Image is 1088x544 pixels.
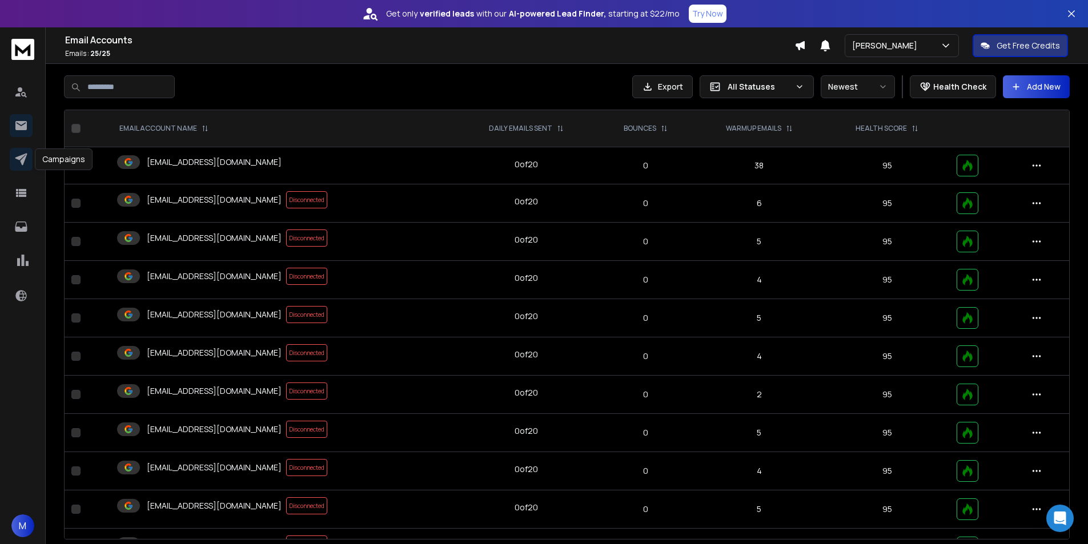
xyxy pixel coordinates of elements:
td: 95 [825,414,950,452]
span: Disconnected [286,459,327,476]
td: 95 [825,147,950,184]
p: WARMUP EMAILS [726,124,781,133]
td: 5 [694,490,825,529]
button: Add New [1003,75,1070,98]
button: Health Check [910,75,996,98]
p: 0 [605,503,687,515]
p: [EMAIL_ADDRESS][DOMAIN_NAME] [147,156,282,168]
div: 0 of 20 [515,425,538,437]
p: 0 [605,236,687,247]
div: EMAIL ACCOUNT NAME [119,124,208,133]
div: 0 of 20 [515,196,538,207]
p: [EMAIL_ADDRESS][DOMAIN_NAME] [147,462,282,473]
strong: verified leads [420,8,474,19]
p: 0 [605,465,687,477]
p: HEALTH SCORE [856,124,907,133]
button: Get Free Credits [973,34,1068,57]
td: 4 [694,452,825,490]
td: 95 [825,299,950,337]
p: Health Check [933,81,986,92]
td: 4 [694,261,825,299]
td: 5 [694,299,825,337]
p: 0 [605,350,687,362]
td: 95 [825,184,950,223]
div: Campaigns [35,148,93,170]
td: 5 [694,223,825,261]
div: 0 of 20 [515,349,538,360]
button: M [11,514,34,537]
div: Open Intercom Messenger [1046,505,1074,532]
p: 0 [605,312,687,324]
span: Disconnected [286,268,327,285]
p: 0 [605,427,687,438]
span: Disconnected [286,421,327,438]
span: Disconnected [286,382,327,400]
h1: Email Accounts [65,33,794,47]
p: [EMAIL_ADDRESS][DOMAIN_NAME] [147,194,282,205]
p: [EMAIL_ADDRESS][DOMAIN_NAME] [147,232,282,244]
p: All Statuses [728,81,790,92]
td: 95 [825,452,950,490]
p: [EMAIL_ADDRESS][DOMAIN_NAME] [147,385,282,397]
p: [EMAIL_ADDRESS][DOMAIN_NAME] [147,347,282,358]
div: 0 of 20 [515,464,538,475]
span: Disconnected [286,191,327,208]
td: 38 [694,147,825,184]
strong: AI-powered Lead Finder, [509,8,606,19]
p: [EMAIL_ADDRESS][DOMAIN_NAME] [147,309,282,320]
td: 2 [694,376,825,414]
div: 0 of 20 [515,387,538,398]
td: 5 [694,414,825,452]
p: DAILY EMAILS SENT [489,124,552,133]
span: Disconnected [286,229,327,247]
p: 0 [605,198,687,209]
p: 0 [605,274,687,285]
td: 95 [825,337,950,376]
p: BOUNCES [624,124,656,133]
p: [EMAIL_ADDRESS][DOMAIN_NAME] [147,500,282,511]
img: logo [11,39,34,60]
div: 0 of 20 [515,234,538,245]
td: 4 [694,337,825,376]
span: 25 / 25 [90,49,110,58]
td: 6 [694,184,825,223]
span: Disconnected [286,497,327,514]
p: Try Now [692,8,723,19]
p: Emails : [65,49,794,58]
p: 0 [605,160,687,171]
p: [PERSON_NAME] [852,40,922,51]
div: 0 of 20 [515,311,538,322]
button: Newest [821,75,895,98]
p: Get only with our starting at $22/mo [386,8,680,19]
div: 0 of 20 [515,159,538,170]
div: 0 of 20 [515,272,538,284]
span: Disconnected [286,344,327,361]
p: [EMAIL_ADDRESS][DOMAIN_NAME] [147,424,282,435]
p: [EMAIL_ADDRESS][DOMAIN_NAME] [147,271,282,282]
td: 95 [825,376,950,414]
td: 95 [825,261,950,299]
td: 95 [825,490,950,529]
button: Try Now [689,5,726,23]
p: Get Free Credits [997,40,1060,51]
td: 95 [825,223,950,261]
p: 0 [605,389,687,400]
div: 0 of 20 [515,502,538,513]
span: Disconnected [286,306,327,323]
button: Export [632,75,693,98]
